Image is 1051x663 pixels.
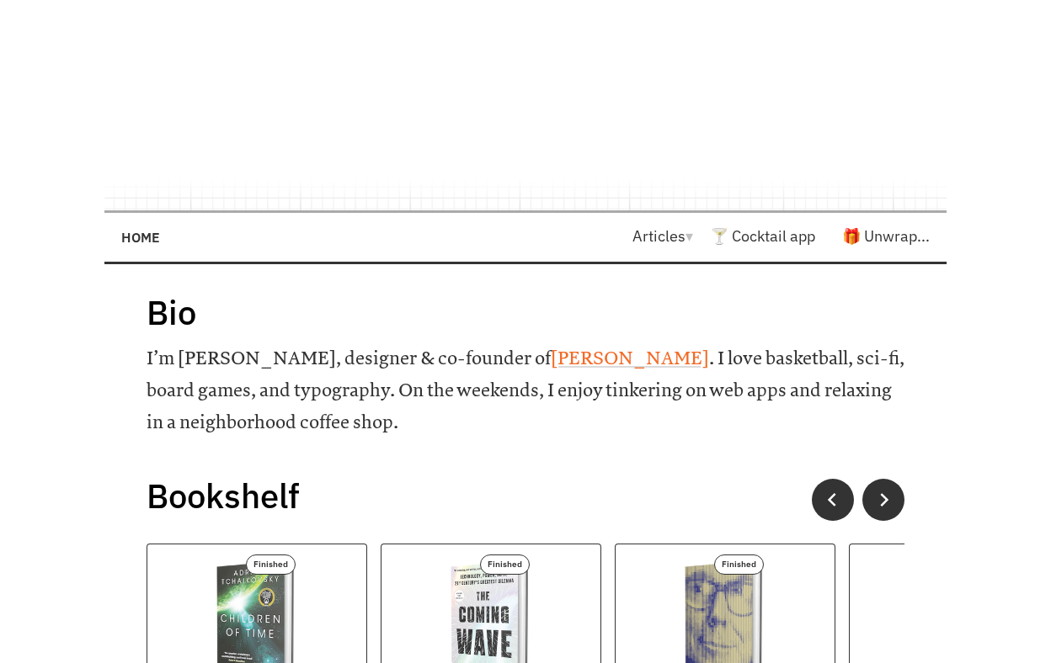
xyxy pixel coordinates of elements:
[686,226,693,246] span: ▾
[632,226,710,246] a: Articles
[147,342,904,438] p: I’m [PERSON_NAME], designer & co-founder of . I love basketball, sci-fi, board games, and typogra...
[842,226,930,246] a: 🎁 Unwrap...
[121,221,160,252] a: Home
[147,474,904,517] h1: Bookshelf
[710,226,815,246] a: 🍸 Cocktail app
[147,290,904,334] h1: Bio
[480,554,530,575] p: Finished
[551,347,709,369] a: [PERSON_NAME]
[714,554,764,575] p: Finished
[246,554,296,575] p: Finished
